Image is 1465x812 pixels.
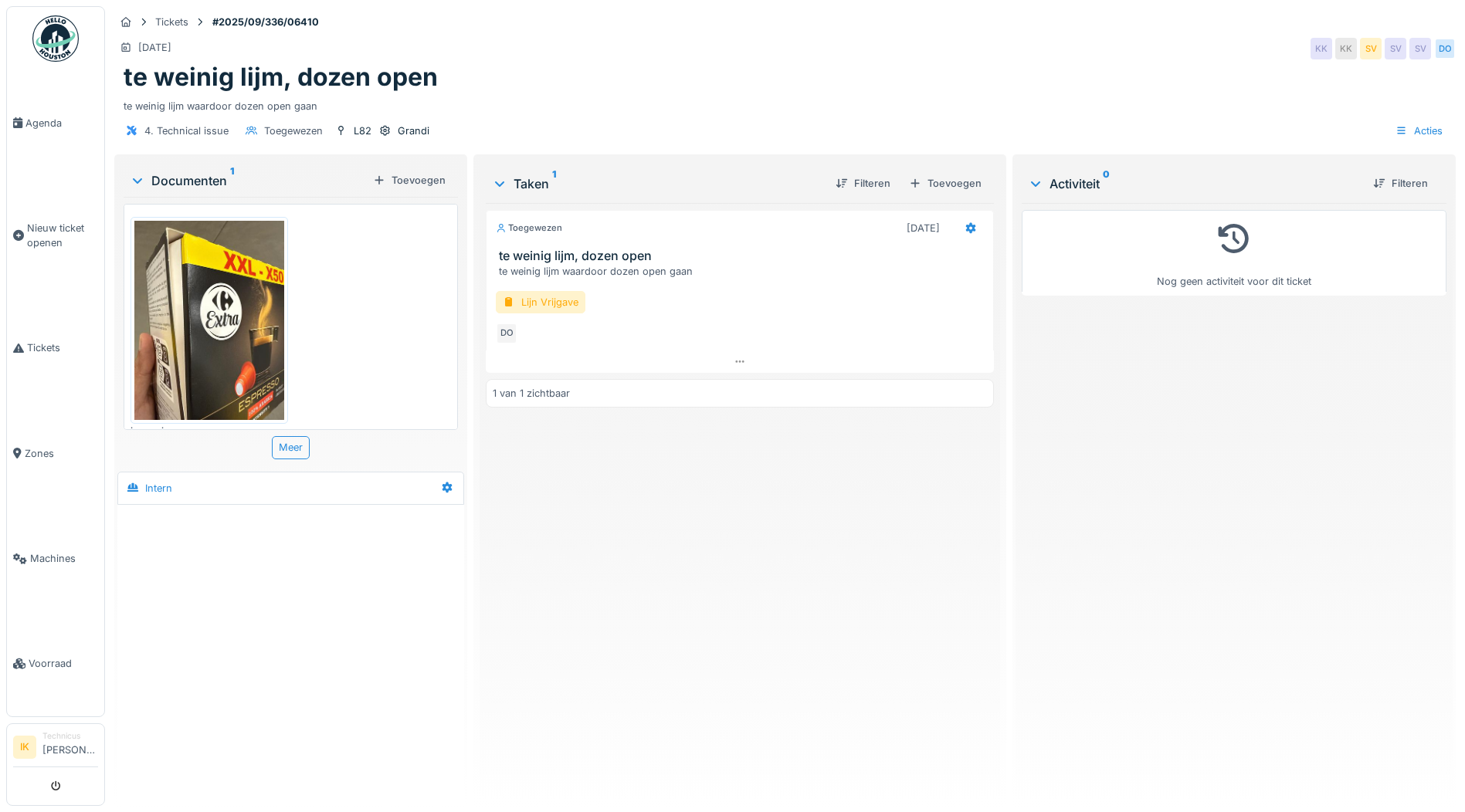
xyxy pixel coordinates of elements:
[1360,38,1382,59] div: SV
[42,730,98,763] li: [PERSON_NAME]
[907,221,940,235] div: [DATE]
[1389,120,1450,142] div: Acties
[354,123,371,138] div: L82
[25,116,98,130] span: Agenda
[829,173,897,194] div: Filteren
[496,291,585,313] div: Lijn Vrijgave
[1335,38,1357,59] div: KK
[7,296,104,401] a: Tickets
[27,221,98,250] span: Nieuw ticket openen
[499,249,987,263] h3: te weinig lijm, dozen open
[7,70,104,175] a: Agenda
[552,174,556,193] sup: 1
[29,656,98,671] span: Voorraad
[30,551,98,566] span: Machines
[1367,173,1434,194] div: Filteren
[145,481,172,496] div: Intern
[7,611,104,716] a: Voorraad
[1409,38,1431,59] div: SV
[7,506,104,611] a: Machines
[32,15,79,62] img: Badge_color-CXgf-gQk.svg
[13,730,98,767] a: IK Technicus[PERSON_NAME]
[7,401,104,506] a: Zones
[1385,38,1406,59] div: SV
[131,424,288,438] div: image.jpg
[42,730,98,742] div: Technicus
[124,63,438,92] h1: te weinig lijm, dozen open
[499,264,987,279] div: te weinig lijm waardoor dozen open gaan
[230,171,234,190] sup: 1
[124,93,1446,113] div: te weinig lijm waardoor dozen open gaan
[130,171,367,190] div: Documenten
[155,15,188,29] div: Tickets
[138,40,171,55] div: [DATE]
[264,123,323,138] div: Toegewezen
[398,123,429,138] div: Grandi
[134,221,284,420] img: ezoaae93mh1i93ip8ng4leg2blzd
[493,386,570,401] div: 1 van 1 zichtbaar
[272,436,310,458] div: Meer
[492,174,823,193] div: Taken
[1103,174,1110,193] sup: 0
[27,340,98,355] span: Tickets
[1434,38,1456,59] div: DO
[25,446,98,461] span: Zones
[903,173,988,194] div: Toevoegen
[1311,38,1332,59] div: KK
[496,222,562,235] div: Toegewezen
[1028,174,1361,193] div: Activiteit
[13,736,36,759] li: IK
[496,323,517,344] div: DO
[7,175,104,296] a: Nieuw ticket openen
[1032,217,1436,289] div: Nog geen activiteit voor dit ticket
[206,15,325,29] strong: #2025/09/336/06410
[367,170,452,191] div: Toevoegen
[144,123,229,138] div: 4. Technical issue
